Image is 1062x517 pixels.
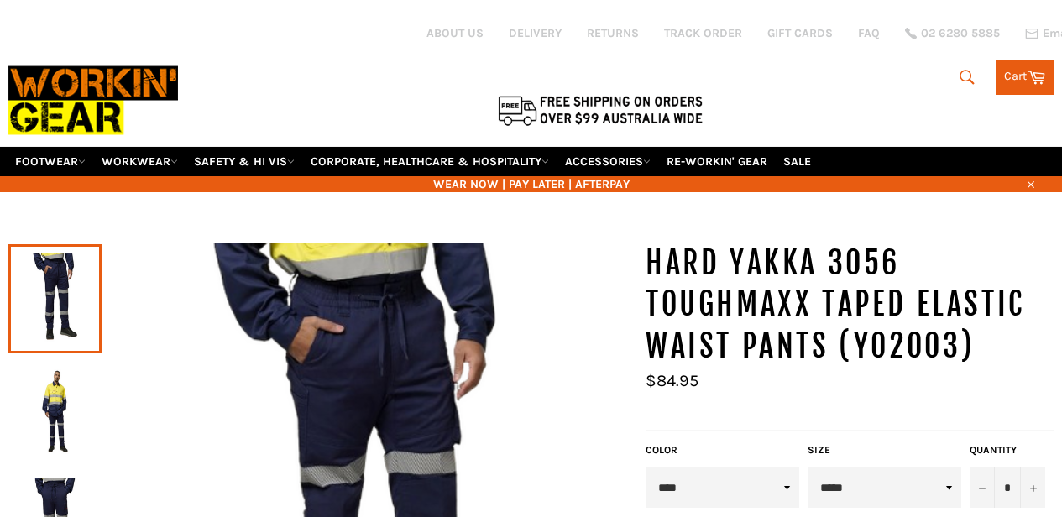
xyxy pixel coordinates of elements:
[426,25,484,41] a: ABOUT US
[8,55,178,146] img: Workin Gear leaders in Workwear, Safety Boots, PPE, Uniforms. Australia's No.1 in Workwear
[660,147,774,176] a: RE-WORKIN' GEAR
[970,443,1045,457] label: Quantity
[808,443,961,457] label: Size
[495,92,705,128] img: Flat $9.95 shipping Australia wide
[646,243,1054,368] h1: HARD YAKKA 3056 ToughMaxx Taped Elastic Waist Pants (Y02003)
[8,176,1054,192] span: WEAR NOW | PAY LATER | AFTERPAY
[646,371,698,390] span: $84.95
[858,25,880,41] a: FAQ
[8,147,92,176] a: FOOTWEAR
[95,147,185,176] a: WORKWEAR
[558,147,657,176] a: ACCESSORIES
[587,25,639,41] a: RETURNS
[646,443,799,457] label: Color
[996,60,1054,95] a: Cart
[664,25,742,41] a: TRACK ORDER
[777,147,818,176] a: SALE
[767,25,833,41] a: GIFT CARDS
[905,28,1000,39] a: 02 6280 5885
[304,147,556,176] a: CORPORATE, HEALTHCARE & HOSPITALITY
[509,25,562,41] a: DELIVERY
[1020,467,1045,508] button: Increase item quantity by one
[970,467,995,508] button: Reduce item quantity by one
[17,365,93,457] img: HARD YAKKA 3056 ToughMaxx Taped Elastic Waist Pants (Y02003) - Workin' Gear
[187,147,301,176] a: SAFETY & HI VIS
[921,28,1000,39] span: 02 6280 5885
